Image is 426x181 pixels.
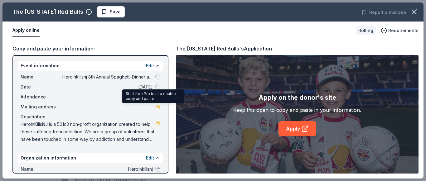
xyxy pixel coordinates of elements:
[146,154,154,162] button: Edit
[21,121,155,143] span: HeroinKillsNJ is a 501c3 non-profit organization created to help those suffering from addiction. ...
[62,83,153,91] span: [DATE]
[388,27,419,34] span: Requirements
[21,113,160,121] div: Description
[21,165,62,173] span: Name
[62,165,153,173] span: Heroinkillsnj
[21,103,62,111] span: Mailing address
[18,61,163,71] div: Event information
[356,26,376,35] div: Rolling
[18,153,163,163] div: Organization information
[362,9,406,16] button: Report a mistake
[122,89,184,103] div: Start free Pro trial to enable copy and paste
[146,62,154,69] button: Edit
[62,73,153,81] span: Heroinkillsnj 8th Annual Spaghetti Dinner and Raffle fundraiser
[12,7,83,17] div: The [US_STATE] Red Bulls
[21,93,62,101] span: Attendance
[278,121,316,136] a: Apply
[233,106,361,114] div: Keep this open to copy and paste in your information.
[110,8,121,16] span: Save
[176,45,272,53] div: The [US_STATE] Red Bulls's Application
[21,73,62,81] span: Name
[12,45,168,53] div: Copy and paste your information:
[12,24,40,37] button: Apply online
[62,93,153,101] span: 250
[21,83,62,91] span: Date
[381,27,419,34] button: Requirements
[259,93,336,102] div: Apply on the donor's site
[97,6,125,17] button: Save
